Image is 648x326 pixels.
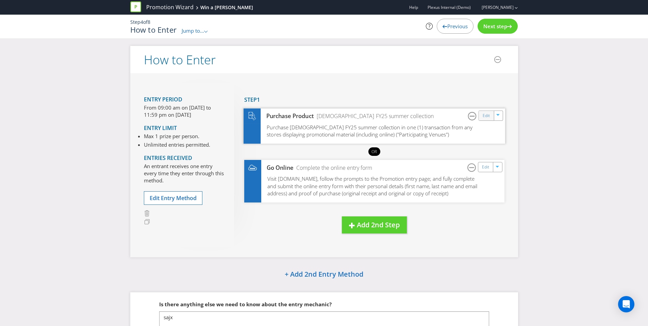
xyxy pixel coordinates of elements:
span: Is there anything else we need to know about the entry mechanic? [159,301,332,308]
span: Purchase [DEMOGRAPHIC_DATA] FY25 summer collection in one (1) transaction from any stores display... [267,124,472,138]
a: Promotion Wizard [146,3,194,11]
span: Edit Entry Method [150,194,197,202]
span: Entry Limit [144,124,177,132]
a: [PERSON_NAME] [475,4,514,10]
a: Help [409,4,418,10]
h3: Drag here to move step [244,218,259,248]
button: Add 2nd Step [342,216,407,234]
span: 1 [257,96,260,103]
span: Visit [DOMAIN_NAME], follow the prompts to the Promotion entry page; and fully complete and submi... [267,175,477,197]
button: Edit Entry Method [144,191,202,205]
span: Step [244,96,257,103]
div: Purchase Product [261,112,314,120]
li: Unlimited entries permitted. [144,141,210,148]
div: [DEMOGRAPHIC_DATA] FY25 summer collection [314,112,434,120]
div: OR [368,147,380,156]
span: Next step [483,23,507,30]
span: Step [130,19,140,25]
button: + Add 2nd Entry Method [267,267,381,282]
li: Max 1 prize per person. [144,133,210,140]
span: Previous [447,23,468,30]
h2: How to Enter [144,53,216,67]
div: Win a [PERSON_NAME] [200,4,253,11]
p: An entrant receives one entry every time they enter through this method. [144,163,224,184]
span: Jump to... [182,27,204,34]
div: Complete the online entry form [294,164,372,172]
span: of [143,19,148,25]
p: From 09:00 am on [DATE] to 11:59 pm on [DATE] [144,104,224,119]
h1: How to Enter [130,26,177,34]
div: Open Intercom Messenger [618,296,634,312]
span: 4 [140,19,143,25]
span: + Add 2nd Entry Method [285,270,363,279]
a: Edit [482,163,489,171]
span: 8 [148,19,150,25]
div: Go Online [261,164,294,172]
a: Edit [482,112,489,119]
h4: Entries Received [144,155,224,161]
span: Add 2nd Step [357,220,400,229]
span: Entry Period [144,96,182,103]
span: Plexus Internal (Demo) [428,4,471,10]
